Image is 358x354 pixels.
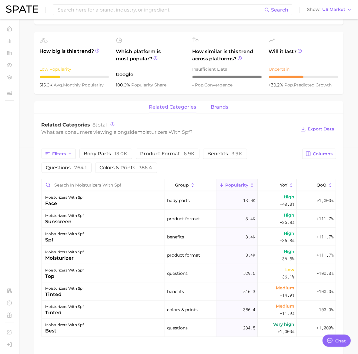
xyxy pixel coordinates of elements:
button: moisturizers with spfsunscreenproduct format3.4kHigh+36.8%+111.7% [42,210,336,228]
span: total [93,122,107,128]
div: Low Popularity [40,66,109,73]
span: Popularity [225,183,248,187]
span: Will it last? [269,48,338,62]
div: face [45,200,84,207]
span: +36.8% [280,219,294,226]
div: spf [45,236,84,244]
button: ShowUS Market [306,6,353,14]
div: moisturizers with spf [45,285,84,292]
span: 3.9k [232,151,243,157]
span: 529.6 [243,270,255,277]
button: Popularity [216,179,258,191]
span: body parts [167,197,190,204]
button: Export Data [299,125,336,133]
span: High [284,230,294,237]
button: Columns [302,149,336,159]
span: colors & prints [167,306,198,313]
span: +36.8% [280,255,294,262]
button: moisturizers with spftintedcolors & prints386.4Medium-11.9%-100.0% [42,301,336,319]
span: 386.4 [243,306,255,313]
span: popularity share [132,82,167,88]
span: Filters [52,151,66,157]
span: 515.0k [40,82,54,88]
div: What are consumers viewing alongside ? [42,128,296,136]
abbr: popularity index [195,82,205,88]
span: +111.7% [316,215,333,222]
button: Filters [42,149,76,159]
button: moisturizers with spfmoisturizerproduct format3.4kHigh+36.8%+111.7% [42,246,336,264]
img: SPATE [6,5,38,13]
span: benefits [208,151,243,156]
span: High [284,211,294,219]
span: +30.2% [269,82,285,88]
span: 13.0k [243,197,255,204]
span: QoQ [316,183,326,187]
button: moisturizers with spfbestquestions234.5Very high>1,000%>1,000% [42,319,336,337]
span: -11.9% [280,310,294,317]
button: moisturizers with spfspfbenefits3.4kHigh+36.8%+111.7% [42,228,336,246]
span: Search [271,7,288,13]
span: 13.0k [115,151,128,157]
span: 234.5 [243,324,255,332]
span: monthly popularity [54,82,104,88]
div: moisturizers with spf [45,212,84,219]
span: 3.4k [246,233,255,241]
span: How big is this trend? [40,48,109,62]
span: Columns [313,151,333,157]
div: moisturizers with spf [45,194,84,201]
span: Which platform is most popular? [116,48,185,68]
button: moisturizers with spffacebody parts13.0kHigh+40.8%>1,000% [42,191,336,210]
div: 5 / 10 [269,76,338,78]
input: Search in moisturizers with spf [42,179,165,191]
input: Search here for a brand, industry, or ingredient [57,5,264,15]
div: moisturizers with spf [45,321,84,329]
span: 8 [93,122,96,128]
button: YoY [258,179,297,191]
span: product format [167,215,200,222]
span: 6.9k [184,151,195,157]
span: Show [307,8,320,11]
button: moisturizers with spftopquestions529.6Low-36.1%-100.0% [42,264,336,282]
span: moisturizers with spf [138,129,190,135]
span: colors & prints [100,165,152,170]
span: Google [116,71,185,78]
div: moisturizers with spf [45,248,84,256]
span: How similar is this trend across platforms? [192,48,262,62]
abbr: popularity index [285,82,294,88]
span: High [284,248,294,255]
span: High [284,193,294,201]
span: questions [46,165,87,170]
div: – / 10 [192,76,262,78]
div: tinted [45,291,84,298]
span: 3.4k [246,251,255,259]
span: questions [167,270,188,277]
button: group [165,179,216,191]
span: 764.1 [75,165,87,170]
span: >1,000% [277,329,294,334]
span: questions [167,324,188,332]
span: product format [140,151,195,156]
span: Related Categories [42,122,90,128]
div: sunscreen [45,218,84,225]
div: moisturizers with spf [45,230,84,238]
div: top [45,273,84,280]
span: Medium [276,302,294,310]
span: benefits [167,233,184,241]
span: >1,000% [316,325,333,331]
div: moisturizers with spf [45,267,84,274]
span: convergence [195,82,233,88]
span: 100.0% [116,82,132,88]
span: -100.0% [316,288,333,295]
span: benefits [167,288,184,295]
div: tinted [45,309,84,316]
span: Medium [276,284,294,292]
span: 3.4k [246,215,255,222]
span: >1,000% [316,197,333,203]
span: Low [285,266,294,273]
span: - [192,82,195,88]
span: predicted growth [285,82,332,88]
span: 516.3 [243,288,255,295]
div: moisturizers with spf [45,303,84,310]
div: Uncertain [269,66,338,73]
span: brands [211,104,229,110]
